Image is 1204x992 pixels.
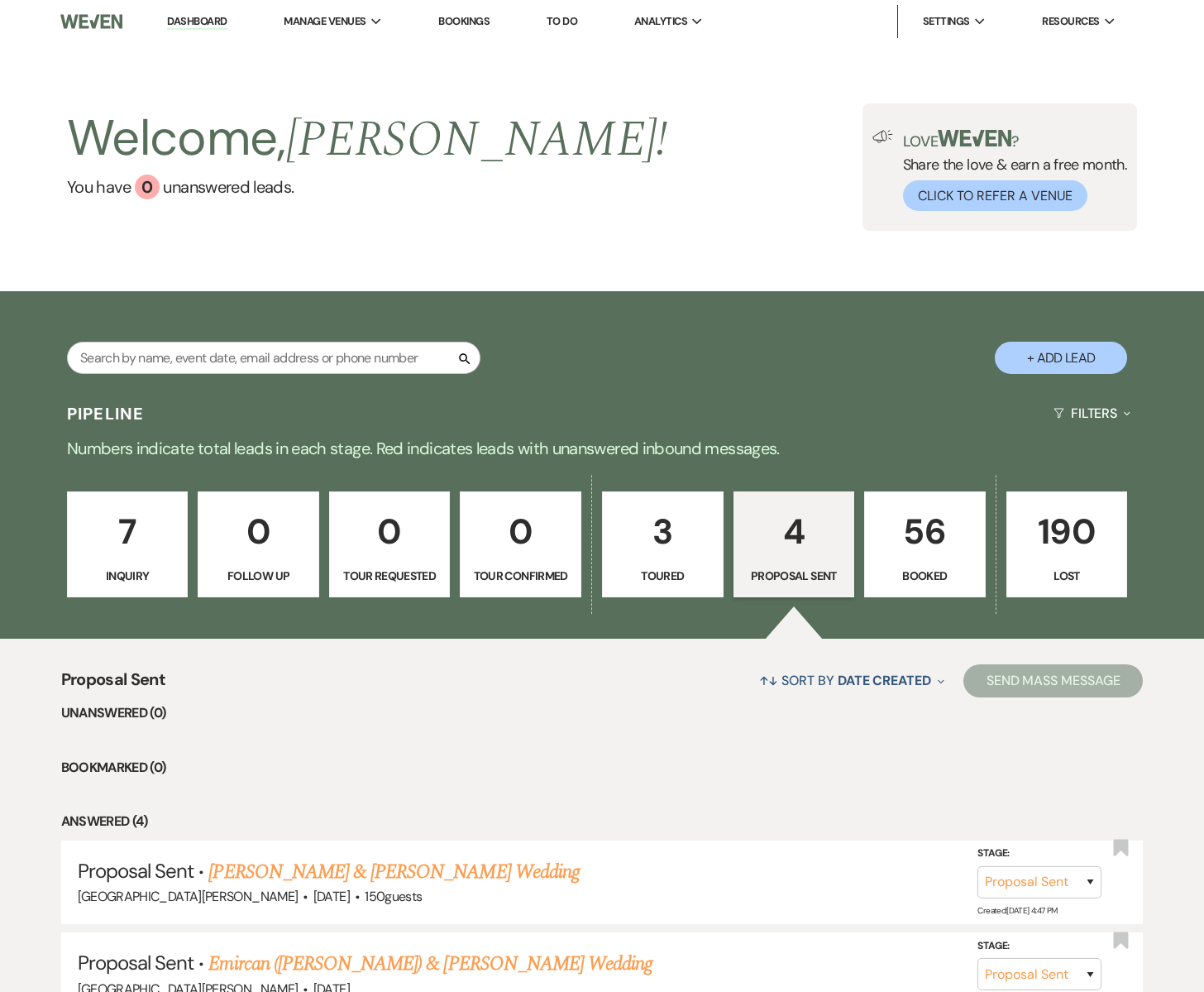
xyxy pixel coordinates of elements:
[61,667,166,702] span: Proposal Sent
[61,757,1144,779] li: Bookmarked (0)
[286,102,668,178] span: [PERSON_NAME] !
[208,567,308,585] p: Follow Up
[78,567,178,585] p: Inquiry
[547,14,577,28] a: To Do
[903,180,1087,211] button: Click to Refer a Venue
[78,888,299,905] span: [GEOGRAPHIC_DATA][PERSON_NAME]
[208,949,652,979] a: Emircan ([PERSON_NAME]) & [PERSON_NAME] Wedding
[471,567,571,585] p: Tour Confirmed
[872,130,893,143] img: loud-speaker-illustration.svg
[67,175,668,199] a: You have 0 unanswered leads.
[60,4,122,39] img: Weven Logo
[67,342,480,374] input: Search by name, event date, email address or phone number
[340,567,440,585] p: Tour Requested
[1006,491,1128,597] a: 190Lost
[167,14,227,30] a: Dashboard
[7,435,1197,462] p: Numbers indicate total leads in each stage. Red indicates leads with unanswered inbound messages.
[329,491,451,597] a: 0Tour Requested
[875,504,975,559] p: 56
[752,659,951,702] button: Sort By Date Created
[1042,13,1099,30] span: Resources
[938,130,1011,146] img: weven-logo-green.svg
[613,504,713,559] p: 3
[208,504,308,559] p: 0
[759,672,779,689] span: ↑↓
[977,845,1101,863] label: Stage:
[923,13,970,30] span: Settings
[744,504,844,559] p: 4
[61,702,1144,724] li: Unanswered (0)
[1017,504,1117,559] p: 190
[78,950,194,975] span: Proposal Sent
[744,567,844,585] p: Proposal Sent
[634,13,687,30] span: Analytics
[61,811,1144,832] li: Answered (4)
[893,130,1128,211] div: Share the love & earn a free month.
[135,175,160,199] div: 0
[460,491,581,597] a: 0Tour Confirmed
[963,664,1144,697] button: Send Mass Message
[284,13,365,30] span: Manage Venues
[864,491,986,597] a: 56Booked
[995,342,1127,374] button: + Add Lead
[1047,391,1137,435] button: Filters
[198,491,319,597] a: 0Follow Up
[67,491,189,597] a: 7Inquiry
[67,402,145,425] h3: Pipeline
[602,491,724,597] a: 3Toured
[613,567,713,585] p: Toured
[903,130,1128,149] p: Love ?
[1017,567,1117,585] p: Lost
[78,858,194,884] span: Proposal Sent
[838,672,931,689] span: Date Created
[733,491,855,597] a: 4Proposal Sent
[977,905,1057,916] span: Created: [DATE] 4:47 PM
[208,857,579,887] a: [PERSON_NAME] & [PERSON_NAME] Wedding
[875,567,975,585] p: Booked
[438,14,490,28] a: Bookings
[67,103,668,175] h2: Welcome,
[471,504,571,559] p: 0
[78,504,178,559] p: 7
[340,504,440,559] p: 0
[977,937,1101,955] label: Stage:
[313,888,350,905] span: [DATE]
[365,888,422,905] span: 150 guests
